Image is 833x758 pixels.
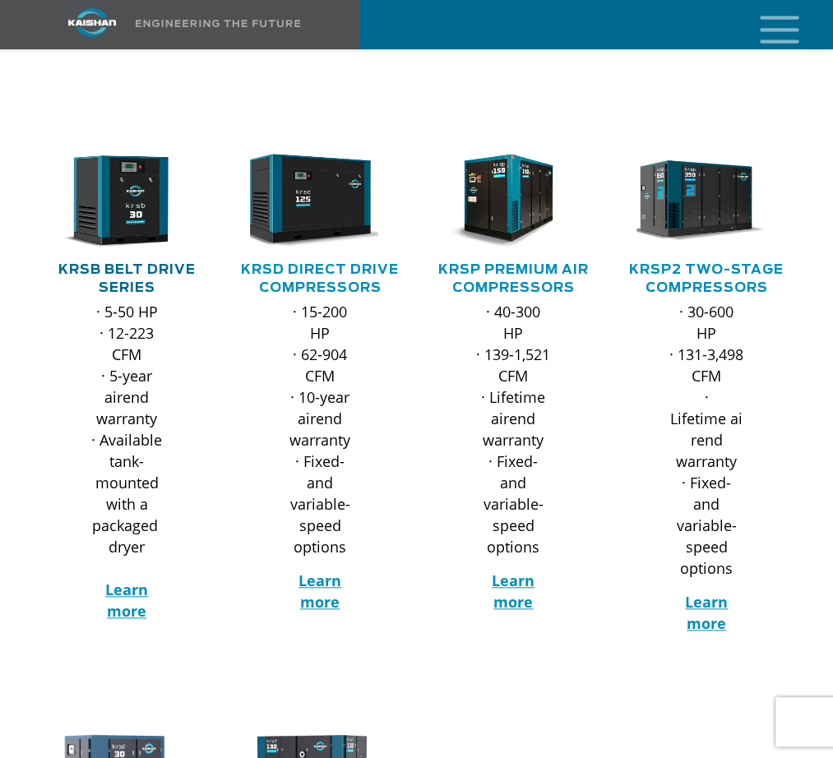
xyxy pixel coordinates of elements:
[57,154,197,248] div: krsb30
[241,263,399,294] a: KRSD Direct Drive Compressors
[30,8,154,37] img: kaishan logo
[629,263,784,294] a: KRSP2 Two-Stage Compressors
[90,301,164,622] p: · 5-50 HP · 12-223 CFM · 5-year airend warranty · Available tank-mounted with a packaged dryer
[136,20,300,27] img: Engineering the future
[298,571,341,612] a: Learn more
[753,11,781,39] a: mobile menu
[443,154,584,248] div: krsp150
[476,301,551,557] p: · 40-300 HP · 139-1,521 CFM · Lifetime airend warranty · Fixed- and variable-speed options
[58,263,196,294] a: KRSB Belt Drive Series
[438,263,589,294] a: KRSP Premium Air Compressors
[283,301,358,557] p: · 15-200 HP · 62-904 CFM · 10-year airend warranty · Fixed- and variable-speed options
[105,580,148,621] a: Learn more
[431,154,572,248] img: krsp150
[44,154,185,248] img: krsb30
[636,154,777,248] div: krsp350
[492,571,535,612] a: Learn more
[624,154,765,248] img: krsp350
[685,592,728,633] a: Learn more
[238,154,378,248] img: krsd125
[669,301,744,579] p: · 30-600 HP · 131-3,498 CFM · Lifetime airend warranty · Fixed- and variable-speed options
[250,154,391,248] div: krsd125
